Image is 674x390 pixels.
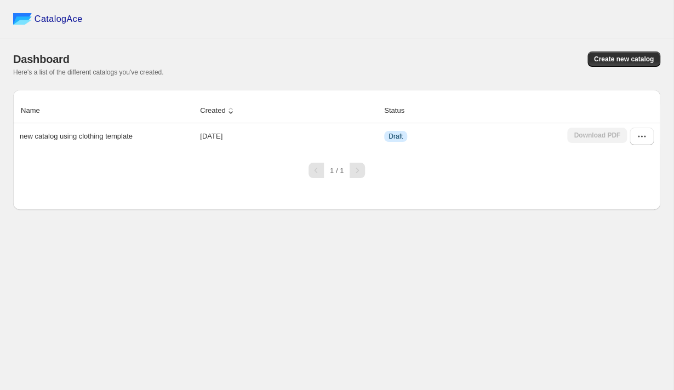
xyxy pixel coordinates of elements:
[13,53,70,65] span: Dashboard
[13,13,32,25] img: catalog ace
[389,132,403,141] span: Draft
[13,68,164,76] span: Here's a list of the different catalogs you've created.
[330,167,344,175] span: 1 / 1
[587,51,660,67] button: Create new catalog
[19,100,53,121] button: Name
[35,14,83,25] span: CatalogAce
[594,55,654,64] span: Create new catalog
[20,131,133,142] p: new catalog using clothing template
[197,123,381,150] td: [DATE]
[198,100,238,121] button: Created
[382,100,417,121] button: Status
